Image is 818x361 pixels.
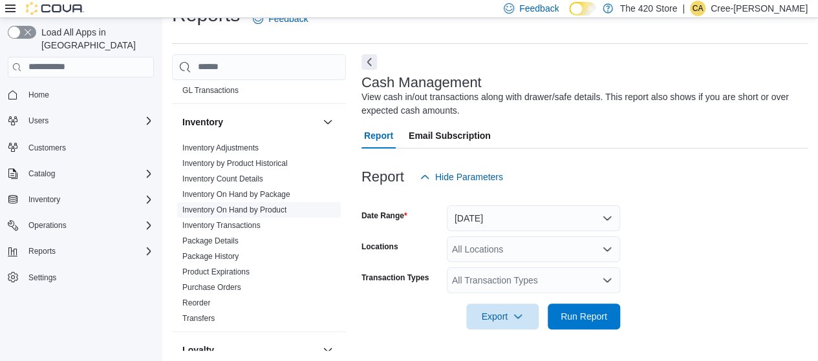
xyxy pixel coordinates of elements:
[182,283,241,292] a: Purchase Orders
[182,344,318,356] button: Loyalty
[361,54,377,70] button: Next
[364,123,393,149] span: Report
[182,314,215,323] a: Transfers
[711,1,808,16] p: Cree-[PERSON_NAME]
[23,218,72,233] button: Operations
[23,113,154,129] span: Users
[361,273,429,283] label: Transaction Types
[23,192,65,207] button: Inventory
[320,342,336,358] button: Loyalty
[23,269,154,285] span: Settings
[182,221,261,230] a: Inventory Transactions
[182,298,210,307] a: Reorder
[28,246,56,256] span: Reports
[28,273,56,283] span: Settings
[182,86,239,95] a: GL Transactions
[23,87,54,103] a: Home
[182,205,286,214] a: Inventory On Hand by Product
[561,310,607,323] span: Run Report
[36,26,154,52] span: Load All Apps in [GEOGRAPHIC_DATA]
[602,244,612,254] button: Open list of options
[690,1,705,16] div: Cree-Ann Perrin
[182,220,261,231] span: Inventory Transactions
[619,1,677,16] p: The 420 Store
[23,218,154,233] span: Operations
[28,169,55,179] span: Catalog
[182,282,241,293] span: Purchase Orders
[182,174,263,184] span: Inventory Count Details
[23,270,61,285] a: Settings
[320,114,336,130] button: Inventory
[693,1,704,16] span: CA
[182,344,214,356] h3: Loyalty
[23,192,154,207] span: Inventory
[182,158,288,169] span: Inventory by Product Historical
[409,123,491,149] span: Email Subscription
[28,116,48,126] span: Users
[182,251,239,262] span: Package History
[569,2,596,15] input: Dark Mode
[3,216,159,234] button: Operations
[3,191,159,209] button: Inventory
[182,236,239,245] a: Package Details
[182,205,286,215] span: Inventory On Hand by Product
[182,116,318,129] button: Inventory
[361,169,404,185] h3: Report
[182,116,223,129] h3: Inventory
[3,112,159,130] button: Users
[28,194,60,205] span: Inventory
[182,313,215,324] span: Transfers
[172,140,346,331] div: Inventory
[414,164,508,190] button: Hide Parameters
[182,159,288,168] a: Inventory by Product Historical
[435,170,503,183] span: Hide Parameters
[23,139,154,155] span: Customers
[3,85,159,104] button: Home
[519,2,559,15] span: Feedback
[361,211,407,221] label: Date Range
[361,90,801,118] div: View cash in/out transactions along with drawer/safe details. This report also shows if you are s...
[8,80,154,320] nav: Complex example
[602,275,612,285] button: Open list of options
[268,12,308,25] span: Feedback
[28,90,49,100] span: Home
[248,6,313,32] a: Feedback
[682,1,685,16] p: |
[474,304,531,329] span: Export
[182,174,263,183] a: Inventory Count Details
[23,166,154,181] span: Catalog
[26,2,84,15] img: Cova
[182,85,239,96] span: GL Transactions
[466,304,539,329] button: Export
[182,189,290,200] span: Inventory On Hand by Package
[23,140,71,156] a: Customers
[23,113,54,129] button: Users
[3,242,159,260] button: Reports
[23,243,154,259] span: Reports
[23,87,154,103] span: Home
[3,138,159,156] button: Customers
[182,143,259,152] a: Inventory Adjustments
[182,298,210,308] span: Reorder
[28,143,66,153] span: Customers
[182,252,239,261] a: Package History
[172,67,346,103] div: Finance
[447,205,620,231] button: [DATE]
[182,267,250,277] span: Product Expirations
[3,268,159,287] button: Settings
[182,267,250,276] a: Product Expirations
[182,190,290,199] a: Inventory On Hand by Package
[28,220,67,231] span: Operations
[23,166,60,181] button: Catalog
[3,165,159,183] button: Catalog
[23,243,61,259] button: Reports
[361,242,398,252] label: Locations
[548,304,620,329] button: Run Report
[182,236,239,246] span: Package Details
[361,75,482,90] h3: Cash Management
